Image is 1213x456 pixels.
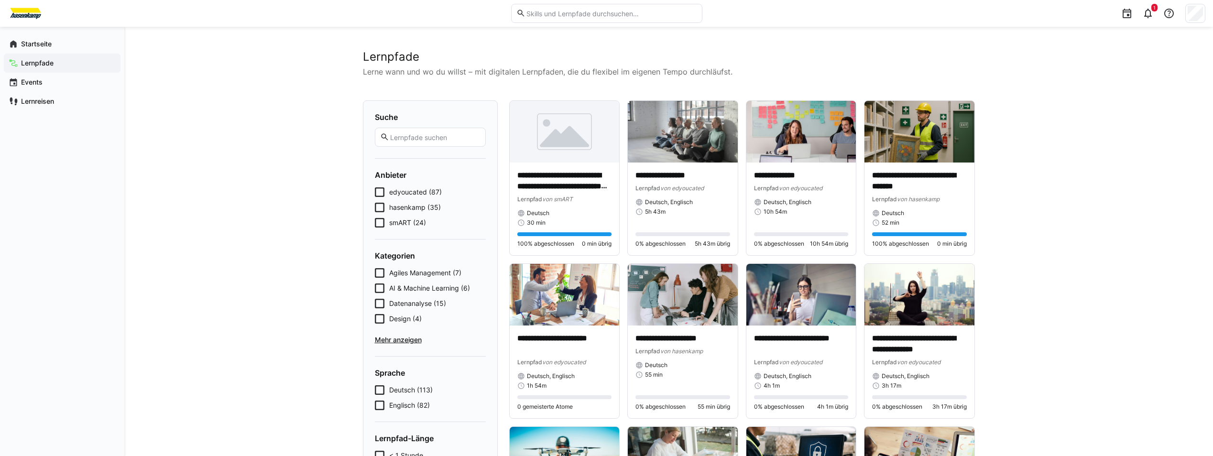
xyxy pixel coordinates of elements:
[754,240,804,248] span: 0% abgeschlossen
[698,403,730,411] span: 55 min übrig
[363,50,975,64] h2: Lernpfade
[897,358,940,366] span: von edyoucated
[872,358,897,366] span: Lernpfad
[375,434,486,443] h4: Lernpfad-Länge
[527,209,549,217] span: Deutsch
[375,251,486,261] h4: Kategorien
[389,385,433,395] span: Deutsch (113)
[764,372,811,380] span: Deutsch, Englisch
[660,185,704,192] span: von edyoucated
[864,101,974,163] img: image
[746,101,856,163] img: image
[389,268,461,278] span: Agiles Management (7)
[517,403,573,411] span: 0 gemeisterte Atome
[937,240,967,248] span: 0 min übrig
[527,372,575,380] span: Deutsch, Englisch
[764,208,787,216] span: 10h 54m
[542,195,573,203] span: von smART
[764,382,780,390] span: 4h 1m
[582,240,612,248] span: 0 min übrig
[660,347,703,355] span: von hasenkamp
[864,264,974,326] img: image
[375,170,486,180] h4: Anbieter
[872,240,929,248] span: 100% abgeschlossen
[375,368,486,378] h4: Sprache
[882,372,929,380] span: Deutsch, Englisch
[872,403,922,411] span: 0% abgeschlossen
[932,403,967,411] span: 3h 17m übrig
[517,358,542,366] span: Lernpfad
[389,401,430,410] span: Englisch (82)
[525,9,697,18] input: Skills und Lernpfade durchsuchen…
[389,187,442,197] span: edyoucated (87)
[645,371,663,379] span: 55 min
[628,101,738,163] img: image
[897,195,940,203] span: von hasenkamp
[510,101,620,163] img: image
[1153,5,1156,11] span: 1
[635,403,686,411] span: 0% abgeschlossen
[527,382,546,390] span: 1h 54m
[645,361,667,369] span: Deutsch
[779,358,822,366] span: von edyoucated
[389,299,446,308] span: Datenanalyse (15)
[375,335,486,345] span: Mehr anzeigen
[754,403,804,411] span: 0% abgeschlossen
[389,203,441,212] span: hasenkamp (35)
[754,358,779,366] span: Lernpfad
[817,403,848,411] span: 4h 1m übrig
[645,198,693,206] span: Deutsch, Englisch
[882,209,904,217] span: Deutsch
[517,195,542,203] span: Lernpfad
[882,219,899,227] span: 52 min
[389,218,426,228] span: smART (24)
[510,264,620,326] img: image
[635,240,686,248] span: 0% abgeschlossen
[389,133,480,141] input: Lernpfade suchen
[635,185,660,192] span: Lernpfad
[628,264,738,326] img: image
[764,198,811,206] span: Deutsch, Englisch
[645,208,666,216] span: 5h 43m
[517,240,574,248] span: 100% abgeschlossen
[635,347,660,355] span: Lernpfad
[779,185,822,192] span: von edyoucated
[746,264,856,326] img: image
[527,219,546,227] span: 30 min
[882,382,901,390] span: 3h 17m
[810,240,848,248] span: 10h 54m übrig
[542,358,586,366] span: von edyoucated
[375,112,486,122] h4: Suche
[695,240,730,248] span: 5h 43m übrig
[363,66,975,77] p: Lerne wann und wo du willst – mit digitalen Lernpfaden, die du flexibel im eigenen Tempo durchläu...
[872,195,897,203] span: Lernpfad
[754,185,779,192] span: Lernpfad
[389,314,422,324] span: Design (4)
[389,283,470,293] span: AI & Machine Learning (6)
